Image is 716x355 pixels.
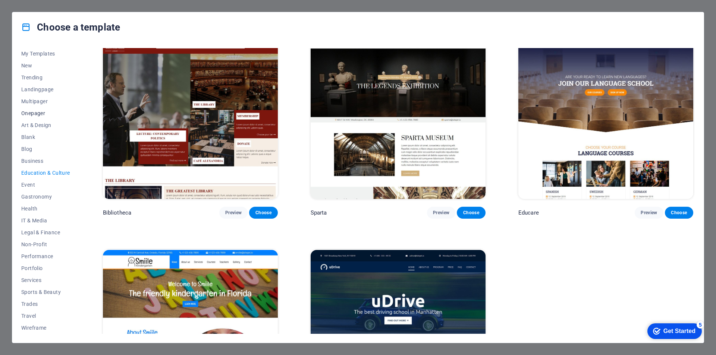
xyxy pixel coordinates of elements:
[635,207,663,219] button: Preview
[311,38,486,199] img: Sparta
[21,253,70,259] span: Performance
[21,301,70,307] span: Trades
[427,207,455,219] button: Preview
[21,289,70,295] span: Sports & Beauty
[255,210,271,216] span: Choose
[219,207,248,219] button: Preview
[21,286,70,298] button: Sports & Beauty
[21,75,70,80] span: Trending
[103,38,278,199] img: Bibliotheca
[21,60,70,72] button: New
[463,210,479,216] span: Choose
[21,277,70,283] span: Services
[641,210,657,216] span: Preview
[21,95,70,107] button: Multipager
[21,72,70,83] button: Trending
[21,167,70,179] button: Education & Culture
[21,107,70,119] button: Onepager
[21,48,70,60] button: My Templates
[21,250,70,262] button: Performance
[21,83,70,95] button: Landingpage
[249,207,277,219] button: Choose
[103,209,132,216] p: Bibliotheca
[21,110,70,116] span: Onepager
[21,215,70,226] button: IT & Media
[21,325,70,331] span: Wireframe
[21,241,70,247] span: Non-Profit
[21,218,70,224] span: IT & Media
[518,38,693,199] img: Educare
[21,131,70,143] button: Blank
[21,262,70,274] button: Portfolio
[433,210,449,216] span: Preview
[21,63,70,69] span: New
[21,274,70,286] button: Services
[21,86,70,92] span: Landingpage
[21,265,70,271] span: Portfolio
[21,203,70,215] button: Health
[671,210,687,216] span: Choose
[21,51,70,57] span: My Templates
[55,1,63,9] div: 5
[21,98,70,104] span: Multipager
[21,191,70,203] button: Gastronomy
[22,8,54,15] div: Get Started
[21,119,70,131] button: Art & Design
[6,4,60,19] div: Get Started 5 items remaining, 0% complete
[21,21,120,33] h4: Choose a template
[21,226,70,238] button: Legal & Finance
[21,179,70,191] button: Event
[21,322,70,334] button: Wireframe
[665,207,693,219] button: Choose
[225,210,242,216] span: Preview
[21,134,70,140] span: Blank
[21,298,70,310] button: Trades
[311,209,327,216] p: Sparta
[21,158,70,164] span: Business
[21,229,70,235] span: Legal & Finance
[518,209,539,216] p: Educare
[21,170,70,176] span: Education & Culture
[21,182,70,188] span: Event
[21,146,70,152] span: Blog
[21,155,70,167] button: Business
[21,143,70,155] button: Blog
[21,122,70,128] span: Art & Design
[21,238,70,250] button: Non-Profit
[21,206,70,212] span: Health
[21,313,70,319] span: Travel
[457,207,485,219] button: Choose
[21,310,70,322] button: Travel
[21,194,70,200] span: Gastronomy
